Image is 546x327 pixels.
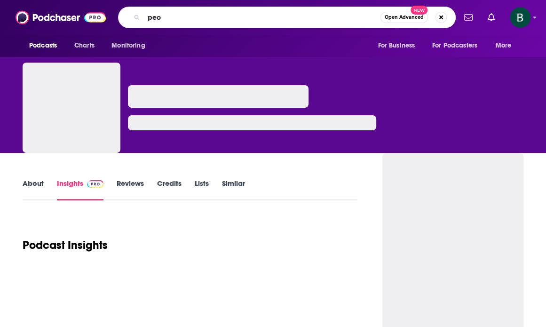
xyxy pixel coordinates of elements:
span: New [411,6,427,15]
span: For Podcasters [432,39,477,52]
a: About [23,179,44,200]
button: open menu [371,37,427,55]
a: Reviews [117,179,144,200]
button: open menu [426,37,491,55]
button: open menu [23,37,69,55]
a: Lists [195,179,209,200]
a: Credits [157,179,182,200]
a: Charts [68,37,100,55]
a: Show notifications dropdown [484,9,499,25]
span: For Business [378,39,415,52]
span: Podcasts [29,39,57,52]
a: Similar [222,179,245,200]
span: More [496,39,512,52]
img: Podchaser Pro [87,180,103,188]
button: Show profile menu [510,7,530,28]
a: Show notifications dropdown [460,9,476,25]
div: Search podcasts, credits, & more... [118,7,456,28]
h1: Podcast Insights [23,238,108,252]
img: Podchaser - Follow, Share and Rate Podcasts [16,8,106,26]
span: Open Advanced [385,15,424,20]
span: Logged in as betsy46033 [510,7,530,28]
button: open menu [489,37,523,55]
span: Charts [74,39,95,52]
button: open menu [105,37,157,55]
img: User Profile [510,7,530,28]
button: Open AdvancedNew [380,12,428,23]
input: Search podcasts, credits, & more... [144,10,380,25]
a: InsightsPodchaser Pro [57,179,103,200]
span: Monitoring [111,39,145,52]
